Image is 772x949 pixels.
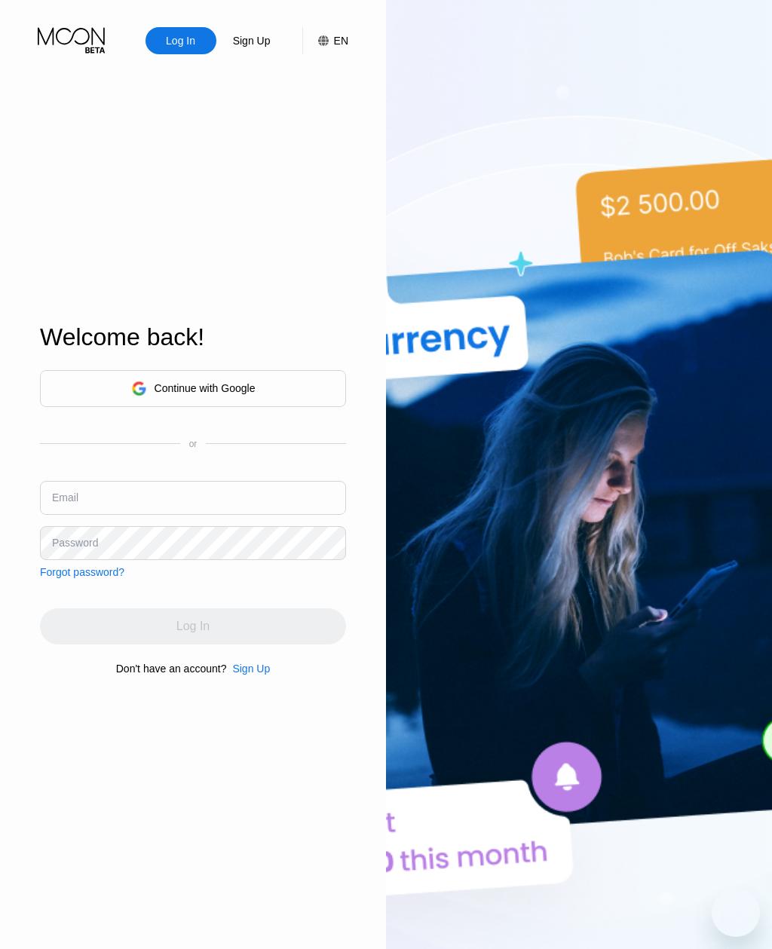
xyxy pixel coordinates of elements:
div: Log In [146,27,216,54]
div: Sign Up [231,33,272,48]
div: EN [334,35,348,47]
div: Don't have an account? [116,663,227,675]
div: Log In [164,33,197,48]
div: Sign Up [226,663,270,675]
div: Welcome back! [40,323,346,351]
div: Sign Up [216,27,287,54]
div: Email [52,491,78,504]
div: Sign Up [232,663,270,675]
div: EN [302,27,348,54]
iframe: Button to launch messaging window [712,889,760,937]
div: Continue with Google [40,370,346,407]
div: Forgot password? [40,566,124,578]
div: or [189,439,198,449]
div: Continue with Google [155,382,256,394]
div: Password [52,537,98,549]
